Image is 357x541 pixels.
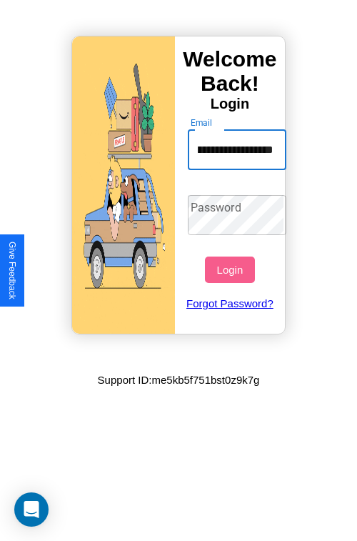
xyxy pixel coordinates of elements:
h3: Welcome Back! [175,47,285,96]
div: Open Intercom Messenger [14,492,49,527]
a: Forgot Password? [181,283,280,324]
div: Give Feedback [7,242,17,299]
img: gif [72,36,175,334]
h4: Login [175,96,285,112]
button: Login [205,257,254,283]
label: Email [191,116,213,129]
p: Support ID: me5kb5f751bst0z9k7g [98,370,260,389]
